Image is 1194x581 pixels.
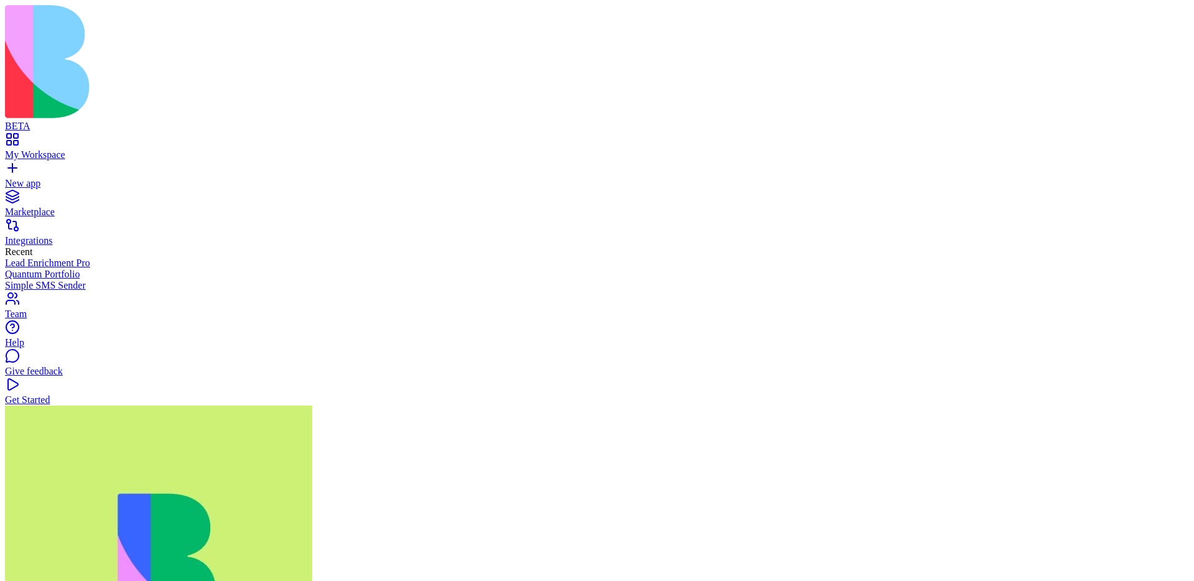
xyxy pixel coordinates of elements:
a: Team [5,297,1189,320]
a: Marketplace [5,195,1189,218]
div: Team [5,309,1189,320]
a: Integrations [5,224,1189,246]
a: Quantum Portfolio [5,269,1189,280]
a: BETA [5,109,1189,132]
div: Marketplace [5,207,1189,218]
a: Give feedback [5,355,1189,377]
div: New app [5,178,1189,189]
a: Help [5,326,1189,348]
div: Get Started [5,394,1189,406]
div: My Workspace [5,149,1189,160]
img: logo [5,5,505,118]
div: BETA [5,121,1189,132]
a: Simple SMS Sender [5,280,1189,291]
a: New app [5,167,1189,189]
div: Give feedback [5,366,1189,377]
div: Integrations [5,235,1189,246]
div: Help [5,337,1189,348]
a: Lead Enrichment Pro [5,258,1189,269]
a: My Workspace [5,138,1189,160]
span: Recent [5,246,32,257]
a: Get Started [5,383,1189,406]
